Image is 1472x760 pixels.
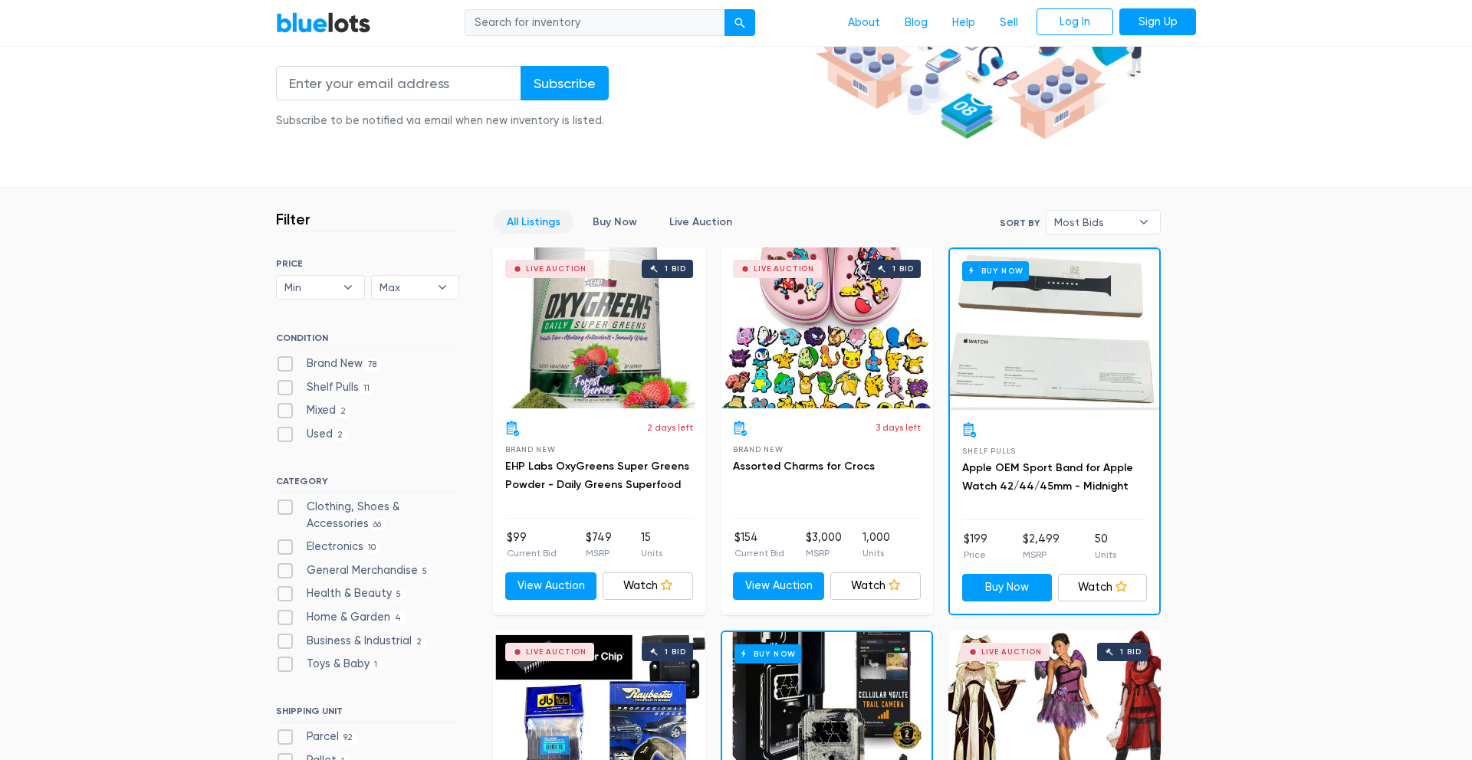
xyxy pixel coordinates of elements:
div: 1 bid [1120,648,1141,656]
label: General Merchandise [276,562,432,579]
span: 2 [333,429,348,441]
span: 78 [363,359,382,371]
label: Sort By [1000,216,1040,230]
label: Toys & Baby [276,656,383,673]
label: Brand New [276,355,382,372]
p: Price [964,548,987,562]
label: Shelf Pulls [276,379,375,396]
a: Live Auction 1 bid [721,247,933,408]
li: $2,499 [1023,531,1060,562]
h6: CATEGORY [276,476,459,493]
div: 1 bid [665,648,685,656]
a: Buy Now [962,574,1052,601]
p: 3 days left [876,421,921,434]
p: Units [1095,548,1116,562]
a: Blog [892,8,940,38]
a: Help [940,8,987,38]
a: EHP Labs OxyGreens Super Greens Powder - Daily Greens Superfood [505,460,689,491]
span: 66 [369,519,386,531]
span: Brand New [733,445,783,454]
span: Max [379,276,430,299]
a: Assorted Charms for Crocs [733,460,875,473]
a: Watch [1058,574,1148,601]
a: Sign Up [1119,8,1196,36]
label: Used [276,426,348,443]
span: 5 [418,565,432,578]
p: Units [641,546,662,560]
span: 11 [359,382,375,395]
span: 10 [363,542,381,554]
p: 2 days left [647,421,693,434]
div: 1 bid [892,265,913,273]
span: 92 [339,732,358,745]
label: Electronics [276,539,381,555]
div: Live Auction [754,265,814,273]
a: View Auction [733,572,824,600]
span: 1 [370,660,383,672]
h6: PRICE [276,258,459,269]
a: Live Auction [656,210,745,234]
p: MSRP [586,546,612,560]
div: Live Auction [981,648,1042,656]
li: $749 [586,529,612,560]
div: Live Auction [526,265,586,273]
span: Shelf Pulls [962,447,1016,455]
label: Health & Beauty [276,585,406,602]
label: Business & Industrial [276,633,427,650]
span: 2 [336,406,351,418]
a: Log In [1037,8,1113,36]
span: Most Bids [1054,211,1131,234]
label: Parcel [276,729,358,745]
div: Subscribe to be notified via email when new inventory is listed. [276,113,609,129]
b: ▾ [426,276,458,299]
b: ▾ [1128,211,1160,234]
h6: CONDITION [276,332,459,349]
input: Enter your email address [276,66,521,100]
li: $199 [964,531,987,562]
label: Home & Garden [276,609,406,626]
span: 5 [392,589,406,601]
a: All Listings [494,210,573,234]
h6: SHIPPING UNIT [276,706,459,722]
input: Search for inventory [465,9,725,37]
h3: Filter [276,210,310,228]
p: Units [863,546,890,560]
li: $99 [507,529,557,560]
input: Subscribe [521,66,609,100]
span: Min [284,276,335,299]
p: Current Bid [507,546,557,560]
h6: Buy Now [734,644,801,663]
span: Brand New [505,445,555,454]
div: 1 bid [665,265,685,273]
a: BlueLots [276,11,371,34]
div: Live Auction [526,648,586,656]
li: 50 [1095,531,1116,562]
p: Current Bid [734,546,784,560]
p: MSRP [806,546,842,560]
li: $154 [734,529,784,560]
a: View Auction [505,572,596,600]
a: Sell [987,8,1030,38]
label: Mixed [276,402,351,419]
label: Clothing, Shoes & Accessories [276,499,459,532]
a: About [836,8,892,38]
a: Buy Now [580,210,650,234]
li: 15 [641,529,662,560]
h6: Buy Now [962,261,1029,280]
a: Buy Now [950,249,1159,410]
a: Apple OEM Sport Band for Apple Watch 42/44/45mm - Midnight [962,461,1133,493]
li: $3,000 [806,529,842,560]
p: MSRP [1023,548,1060,562]
span: 4 [390,612,406,624]
a: Watch [830,572,922,600]
span: 2 [412,636,427,648]
a: Watch [603,572,694,600]
li: 1,000 [863,529,890,560]
a: Live Auction 1 bid [493,247,705,408]
b: ▾ [332,276,364,299]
